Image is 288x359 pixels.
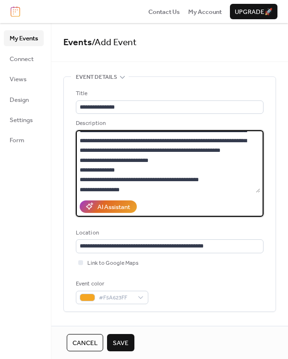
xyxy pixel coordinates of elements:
div: Event color [76,279,146,289]
span: Cancel [72,338,97,348]
span: Form [10,136,24,145]
button: Cancel [67,334,103,351]
span: Upgrade 🚀 [235,7,273,17]
a: Views [4,71,44,87]
a: Events [63,34,92,51]
a: Connect [4,51,44,66]
a: My Events [4,30,44,46]
span: Save [113,338,129,348]
span: Contact Us [148,7,180,17]
span: Connect [10,54,34,64]
a: My Account [188,7,222,16]
a: Contact Us [148,7,180,16]
span: #F5A623FF [99,293,133,303]
span: Date and time [76,323,117,333]
span: Views [10,74,26,84]
a: Design [4,92,44,107]
a: Form [4,132,44,148]
span: Settings [10,115,33,125]
span: Link to Google Maps [87,259,139,268]
span: Event details [76,73,117,82]
span: / Add Event [92,34,137,51]
div: Title [76,89,262,99]
button: Upgrade🚀 [230,4,277,19]
a: Settings [4,112,44,127]
span: My Events [10,34,38,43]
span: My Account [188,7,222,17]
div: Location [76,228,262,238]
div: AI Assistant [97,202,130,212]
div: Description [76,119,262,128]
span: Design [10,95,29,105]
button: AI Assistant [80,200,137,213]
button: Save [107,334,134,351]
img: logo [11,6,20,17]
